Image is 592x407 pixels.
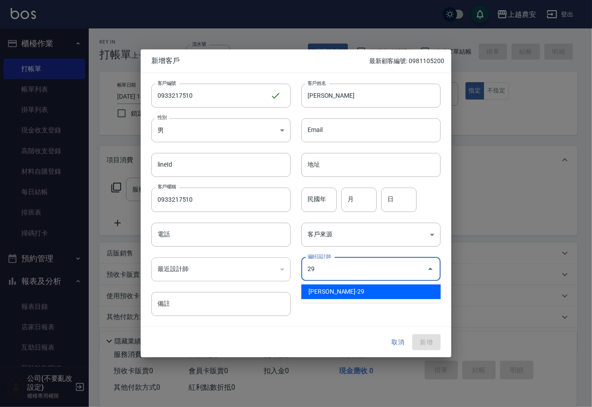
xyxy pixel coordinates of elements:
label: 客戶暱稱 [158,184,176,191]
span: 新增客戶 [151,56,369,65]
button: Close [423,262,438,276]
label: 偏好設計師 [308,253,331,260]
label: 客戶編號 [158,80,176,86]
div: 男 [151,118,291,142]
p: 最新顧客編號: 0981105200 [369,56,444,66]
li: [PERSON_NAME]-29 [301,284,441,299]
button: 取消 [384,334,412,351]
label: 客戶姓名 [308,80,326,86]
label: 性別 [158,114,167,121]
